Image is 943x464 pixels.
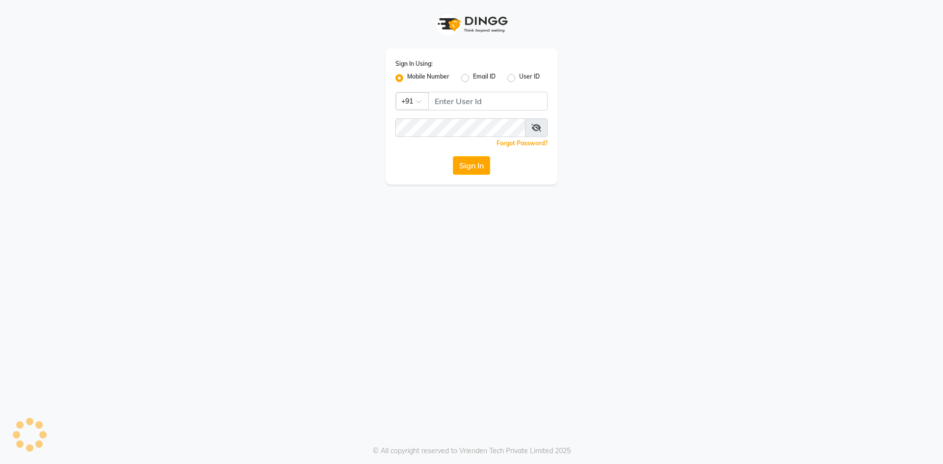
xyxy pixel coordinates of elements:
[395,118,526,137] input: Username
[497,139,548,147] a: Forgot Password?
[453,156,490,175] button: Sign In
[473,72,496,84] label: Email ID
[395,59,433,68] label: Sign In Using:
[519,72,540,84] label: User ID
[432,10,511,39] img: logo1.svg
[407,72,449,84] label: Mobile Number
[428,92,548,110] input: Username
